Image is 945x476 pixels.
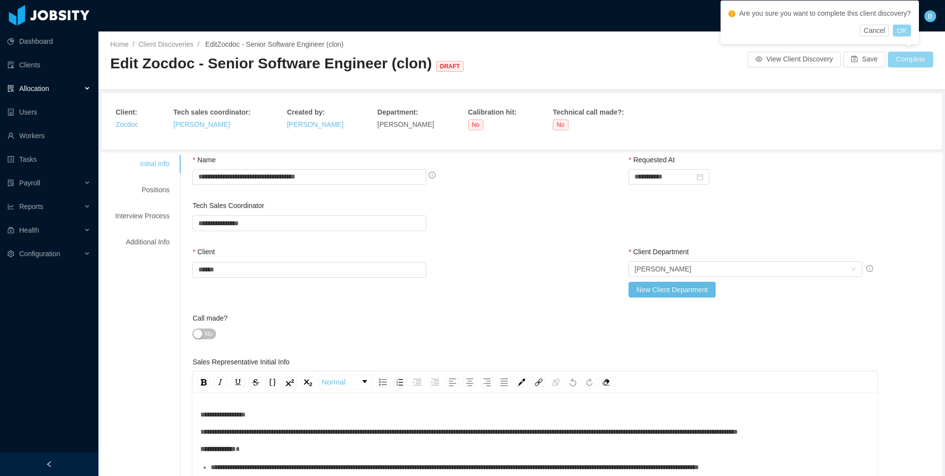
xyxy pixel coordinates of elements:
[629,156,675,164] label: Requested At
[410,377,424,387] div: Indent
[498,377,511,387] div: Justify
[7,55,91,75] a: icon: auditClients
[103,155,181,173] div: Initial Info
[217,40,344,48] a: Zocdoc - Senior Software Engineer (clon)
[249,377,262,387] div: Strikethrough
[192,156,216,164] label: Name
[468,108,517,116] strong: Calibration hit :
[287,120,344,128] a: [PERSON_NAME]
[468,119,483,130] span: No
[394,377,406,387] div: Ordered
[480,377,494,387] div: Right
[173,120,230,128] a: [PERSON_NAME]
[7,126,91,146] a: icon: userWorkers
[301,377,315,387] div: Subscript
[7,31,91,51] a: icon: pie-chartDashboard
[197,40,199,48] span: /
[7,250,14,257] i: icon: setting
[318,375,373,389] div: rdw-dropdown
[374,375,444,389] div: rdw-list-control
[195,375,317,389] div: rdw-inline-control
[205,329,212,339] span: No
[287,108,325,116] strong: Created by :
[173,108,251,116] strong: Tech sales coordinator :
[428,377,442,387] div: Outdent
[192,314,227,322] label: Call made?
[192,328,216,339] button: Call made?
[696,174,703,180] i: icon: calendar
[283,377,297,387] div: Superscript
[19,203,43,210] span: Reports
[599,377,613,387] div: Remove
[378,120,434,128] span: [PERSON_NAME]
[7,102,91,122] a: icon: robotUsers
[633,248,689,256] span: Client Department
[376,377,390,387] div: Unordered
[192,358,289,366] label: Sales Representative Initial Info
[19,250,60,258] span: Configuration
[532,377,545,387] div: Link
[317,375,374,389] div: rdw-block-control
[583,377,596,387] div: Redo
[553,108,624,116] strong: Technical call made? :
[728,10,735,17] i: icon: exclamation-circle
[19,226,39,234] span: Health
[843,52,885,67] button: icon: saveSave
[192,202,264,209] label: Tech Sales Coordinator
[553,119,568,130] span: No
[103,181,181,199] div: Positions
[110,40,128,48] a: Home
[116,120,138,128] a: Zocdoc
[888,52,933,67] button: Complete
[103,233,181,251] div: Additional Info
[446,377,459,387] div: Left
[378,108,418,116] strong: Department :
[7,149,91,169] a: icon: profileTasks
[321,377,345,388] span: Normal
[429,172,436,178] span: info-circle
[192,169,426,185] input: Name
[866,265,873,272] span: info-circle
[748,52,841,67] button: icon: eyeView Client Discovery
[634,262,691,276] div: Rashmi Srivastava
[7,85,14,92] i: icon: solution
[19,179,40,187] span: Payroll
[565,375,598,389] div: rdw-history-control
[192,248,215,256] label: Client
[110,55,468,71] span: Edit Zocdoc - Senior Software Engineer (clon)
[19,85,49,92] span: Allocation
[103,207,181,225] div: Interview Process
[197,377,210,387] div: Bold
[860,25,889,36] button: Cancel
[598,375,615,389] div: rdw-remove-control
[138,40,193,48] a: Client Discoveries
[530,375,565,389] div: rdw-link-control
[7,227,14,234] i: icon: medicine-box
[132,40,134,48] span: /
[629,282,716,297] button: New Client Department
[319,375,372,389] a: Block Type
[893,25,911,36] button: OK
[7,203,14,210] i: icon: line-chart
[231,377,245,387] div: Underline
[203,40,344,48] span: Edit
[463,377,476,387] div: Center
[728,8,911,19] div: Are you sure you want to complete this client discovery?
[116,108,137,116] strong: Client :
[266,377,279,387] div: Monospace
[436,61,464,72] span: DRAFT
[549,377,563,387] div: Unlink
[928,10,932,22] span: B
[513,375,530,389] div: rdw-color-picker
[444,375,513,389] div: rdw-textalign-control
[192,371,878,393] div: rdw-toolbar
[214,377,227,387] div: Italic
[567,377,579,387] div: Undo
[7,179,14,186] i: icon: file-protect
